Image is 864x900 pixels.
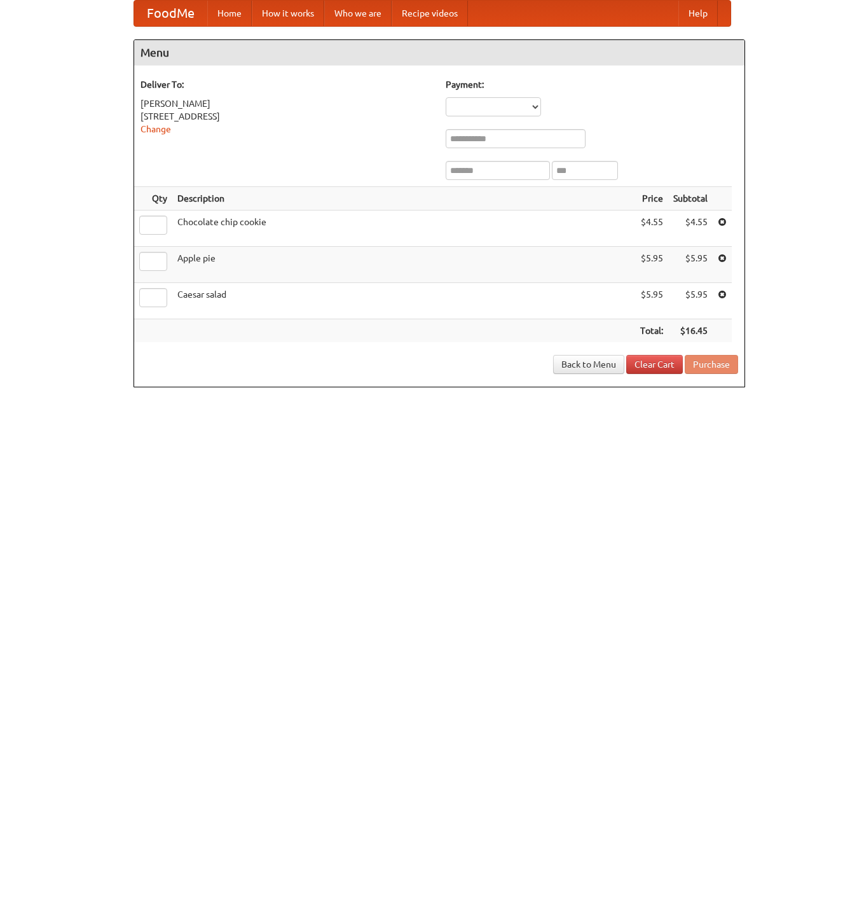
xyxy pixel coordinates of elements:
[635,187,668,211] th: Price
[685,355,738,374] button: Purchase
[626,355,683,374] a: Clear Cart
[668,211,713,247] td: $4.55
[134,40,744,66] h4: Menu
[134,187,172,211] th: Qty
[553,355,624,374] a: Back to Menu
[446,78,738,91] h5: Payment:
[252,1,324,26] a: How it works
[635,283,668,319] td: $5.95
[668,247,713,283] td: $5.95
[635,319,668,343] th: Total:
[392,1,468,26] a: Recipe videos
[141,110,433,123] div: [STREET_ADDRESS]
[141,97,433,110] div: [PERSON_NAME]
[172,247,635,283] td: Apple pie
[172,187,635,211] th: Description
[172,283,635,319] td: Caesar salad
[635,211,668,247] td: $4.55
[668,187,713,211] th: Subtotal
[172,211,635,247] td: Chocolate chip cookie
[668,319,713,343] th: $16.45
[141,124,171,134] a: Change
[678,1,718,26] a: Help
[134,1,207,26] a: FoodMe
[635,247,668,283] td: $5.95
[207,1,252,26] a: Home
[324,1,392,26] a: Who we are
[668,283,713,319] td: $5.95
[141,78,433,91] h5: Deliver To:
